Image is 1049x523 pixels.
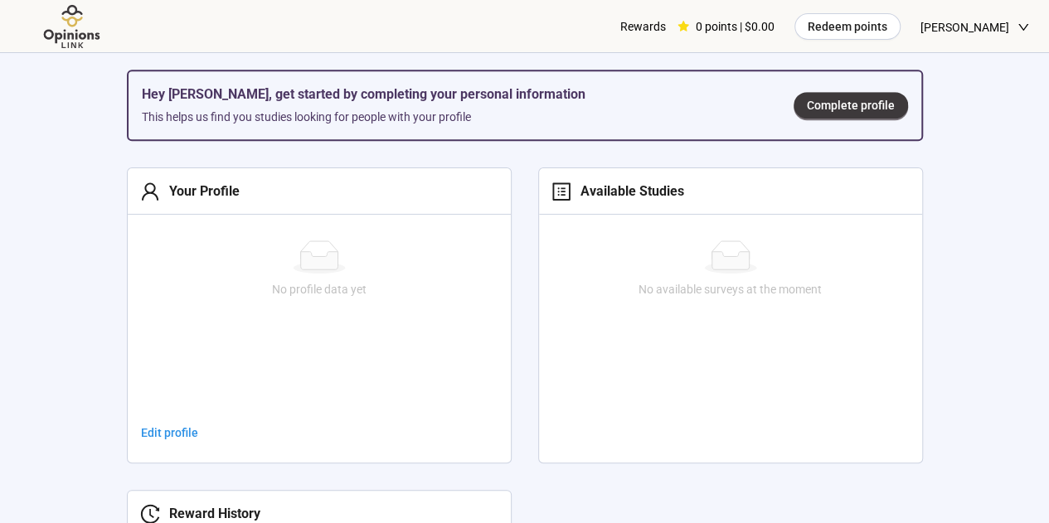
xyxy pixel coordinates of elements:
a: Edit profile [128,419,211,446]
h5: Hey [PERSON_NAME], get started by completing your personal information [142,85,767,104]
span: profile [551,182,571,201]
span: star [677,21,689,32]
span: Redeem points [808,17,887,36]
div: This helps us find you studies looking for people with your profile [142,108,767,126]
span: user [140,182,160,201]
div: Your Profile [160,181,240,201]
a: Complete profile [794,92,908,119]
span: Complete profile [807,96,895,114]
span: Edit profile [141,424,198,442]
span: [PERSON_NAME] [920,1,1009,54]
div: Available Studies [571,181,684,201]
div: No profile data yet [134,280,504,298]
span: down [1017,22,1029,33]
div: No available surveys at the moment [546,280,915,298]
button: Redeem points [794,13,901,40]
